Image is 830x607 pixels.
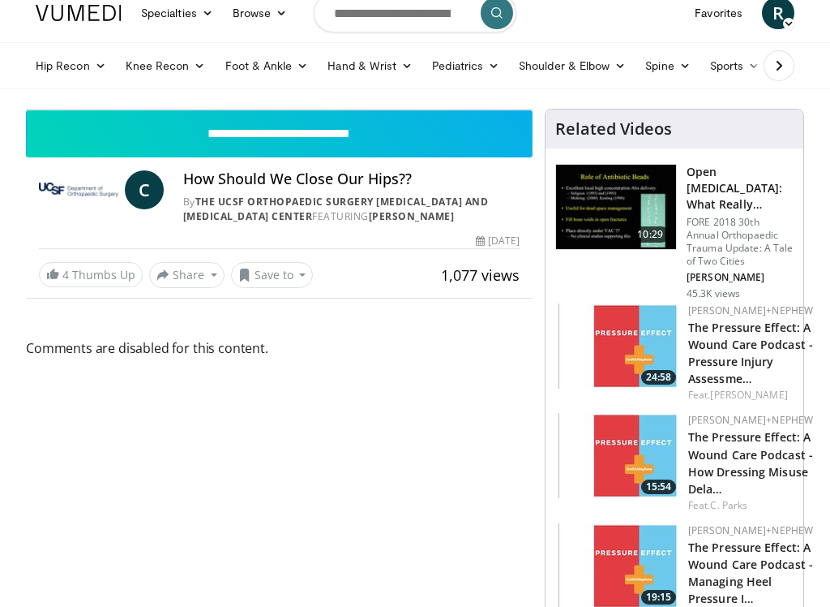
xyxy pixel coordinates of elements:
a: C [125,170,164,209]
a: 15:54 [558,413,680,498]
a: 24:58 [558,303,680,389]
span: 15:54 [641,480,676,494]
a: [PERSON_NAME] [369,209,455,223]
span: 19:15 [641,590,676,605]
a: [PERSON_NAME] [710,388,787,402]
a: [PERSON_NAME]+Nephew [688,303,813,317]
a: [PERSON_NAME]+Nephew [688,523,813,537]
img: ded7be61-cdd8-40fc-98a3-de551fea390e.150x105_q85_crop-smart_upscale.jpg [556,165,676,249]
a: Hand & Wrist [318,50,422,82]
img: 61e02083-5525-4adc-9284-c4ef5d0bd3c4.150x105_q85_crop-smart_upscale.jpg [558,413,680,498]
span: 24:58 [641,370,676,385]
a: Foot & Ankle [216,50,319,82]
a: Sports [700,50,770,82]
button: Save to [231,262,314,288]
span: 10:29 [631,226,670,243]
div: By FEATURING [183,195,520,224]
img: The UCSF Orthopaedic Surgery Arthritis and Joint Replacement Center [39,170,118,209]
a: 4 Thumbs Up [39,262,143,287]
p: FORE 2018 30th Annual Orthopaedic Trauma Update: A Tale of Two Cities [687,216,794,268]
a: Pediatrics [422,50,509,82]
span: 1,077 views [441,265,520,285]
a: The Pressure Effect: A Wound Care Podcast - Pressure Injury Assessme… [688,320,813,386]
a: The UCSF Orthopaedic Surgery [MEDICAL_DATA] and [MEDICAL_DATA] Center [183,195,489,223]
p: 45.3K views [687,287,740,300]
a: Shoulder & Elbow [509,50,635,82]
a: Knee Recon [116,50,216,82]
div: Feat. [688,388,813,403]
img: 2a658e12-bd38-46e9-9f21-8239cc81ed40.150x105_q85_crop-smart_upscale.jpg [558,303,680,389]
span: Comments are disabled for this content. [26,338,533,359]
h4: How Should We Close Our Hips?? [183,170,520,188]
a: The Pressure Effect: A Wound Care Podcast - Managing Heel Pressure I… [688,540,813,606]
h3: Open [MEDICAL_DATA]: What Really Decreases Infection and Wound Care [687,164,794,213]
a: 10:29 Open [MEDICAL_DATA]: What Really Decreases Infection and Wound Care FORE 2018 30th Annual O... [555,164,794,300]
a: The Pressure Effect: A Wound Care Podcast - How Dressing Misuse Dela… [688,429,813,496]
a: Hip Recon [26,50,116,82]
span: 4 [62,267,69,282]
img: VuMedi Logo [36,5,122,21]
p: [PERSON_NAME] [687,271,794,284]
a: C. Parks [710,498,747,512]
a: [PERSON_NAME]+Nephew [688,413,813,427]
h4: Related Videos [555,119,672,139]
div: Feat. [688,498,813,513]
button: Share [149,262,225,288]
a: Spine [635,50,700,82]
div: [DATE] [476,234,520,248]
